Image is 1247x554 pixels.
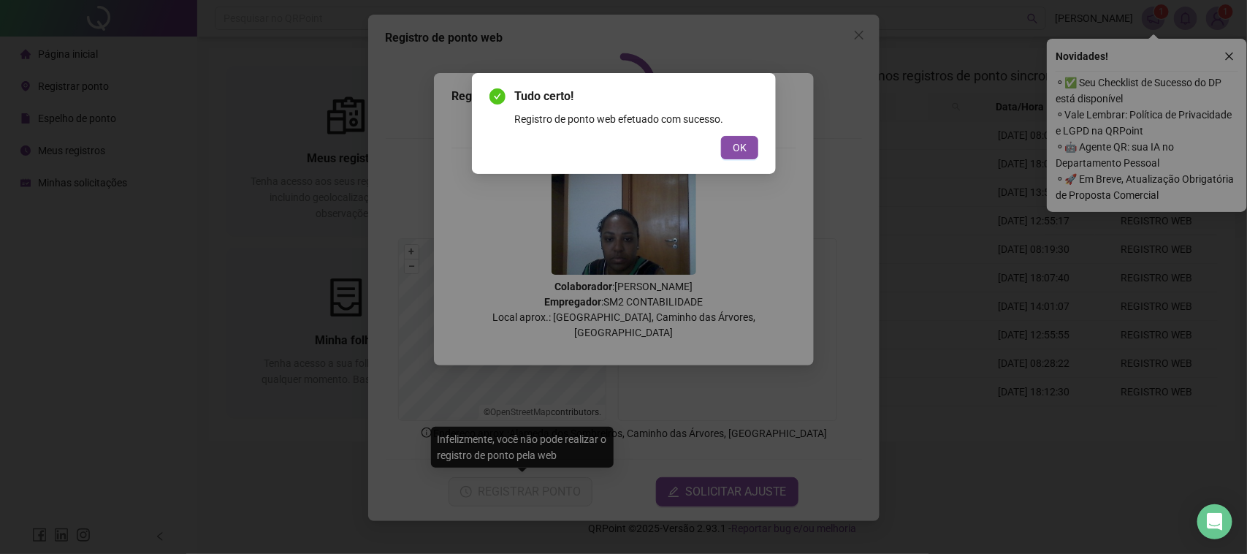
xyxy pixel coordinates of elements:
[489,88,506,105] span: check-circle
[514,88,758,105] span: Tudo certo!
[721,136,758,159] button: OK
[733,140,747,156] span: OK
[1197,504,1232,539] div: Open Intercom Messenger
[514,111,758,127] div: Registro de ponto web efetuado com sucesso.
